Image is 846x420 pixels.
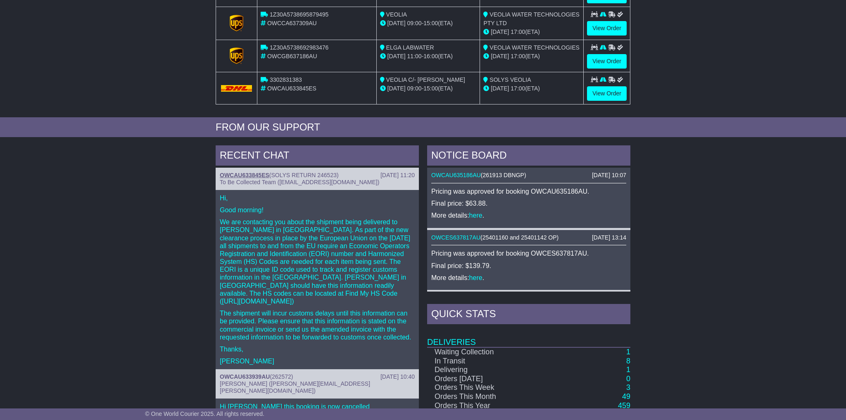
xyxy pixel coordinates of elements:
p: More details: . [431,274,626,282]
p: Final price: $63.88. [431,199,626,207]
span: 16:00 [423,53,438,59]
span: 17:00 [511,85,525,92]
td: In Transit [427,357,546,366]
a: OWCES637817AU [431,234,480,241]
span: 09:00 [407,85,422,92]
div: FROM OUR SUPPORT [216,121,630,133]
div: RECENT CHAT [216,145,419,168]
span: SOLYS VEOLIA [490,76,531,83]
p: More details: . [431,211,626,219]
span: VEOLIA [386,11,407,18]
div: (ETA) [483,84,580,93]
span: OWCCA637309AU [267,20,317,26]
div: ( ) [220,172,415,179]
td: Orders This Month [427,392,546,401]
span: 11:00 [407,53,422,59]
span: 261913 DBNGP [483,172,524,178]
span: 262572 [272,373,291,380]
span: [PERSON_NAME] ([PERSON_NAME][EMAIL_ADDRESS][PERSON_NAME][DOMAIN_NAME]) [220,380,370,394]
div: [DATE] 11:20 [380,172,415,179]
td: Orders This Week [427,383,546,392]
p: Final price: $139.79. [431,262,626,270]
td: Delivering [427,365,546,375]
p: The shipment will incur customs delays until this information can be provided. Please ensure that... [220,309,415,341]
a: 8 [626,357,630,365]
span: 1Z30A5738692983476 [270,44,328,51]
td: Orders [DATE] [427,375,546,384]
span: [DATE] [387,20,406,26]
a: View Order [587,21,627,36]
div: [DATE] 10:40 [380,373,415,380]
p: Hi [PERSON_NAME] this booking is now cancelled [220,403,415,411]
div: - (ETA) [380,52,477,61]
a: 1 [626,365,630,374]
div: [DATE] 13:14 [592,234,626,241]
img: GetCarrierServiceLogo [230,47,244,64]
a: OWCAU635186AU [431,172,481,178]
div: (ETA) [483,28,580,36]
p: Thanks, [220,345,415,353]
span: To Be Collected Team ([EMAIL_ADDRESS][DOMAIN_NAME]) [220,179,379,185]
a: here [469,212,482,219]
a: 459 [618,401,630,410]
span: 09:00 [407,20,422,26]
span: ELGA LABWATER [386,44,434,51]
p: Pricing was approved for booking OWCES637817AU. [431,249,626,257]
p: Hi, [220,194,415,202]
span: [DATE] [491,53,509,59]
p: Good morning! [220,206,415,214]
div: - (ETA) [380,19,477,28]
a: 49 [622,392,630,401]
span: SOLYS RETURN 246523 [271,172,337,178]
div: - (ETA) [380,84,477,93]
a: View Order [587,54,627,69]
a: OWCAU633939AU [220,373,270,380]
div: NOTICE BOARD [427,145,630,168]
span: [DATE] [491,85,509,92]
div: [DATE] 10:07 [592,172,626,179]
div: ( ) [431,234,626,241]
span: © One World Courier 2025. All rights reserved. [145,411,264,417]
span: [DATE] [387,85,406,92]
span: OWCGB637186AU [267,53,317,59]
span: 15:00 [423,20,438,26]
span: 25401160 and 25401142 OP [482,234,557,241]
a: OWCAU633845ES [220,172,269,178]
td: Waiting Collection [427,347,546,357]
img: DHL.png [221,85,252,92]
div: ( ) [220,373,415,380]
span: 17:00 [511,53,525,59]
a: here [469,274,482,281]
div: (ETA) [483,52,580,61]
td: Orders This Year [427,401,546,411]
a: 1 [626,348,630,356]
a: 0 [626,375,630,383]
img: GetCarrierServiceLogo [230,15,244,31]
div: ( ) [431,172,626,179]
span: VEOLIA C/- [PERSON_NAME] [386,76,465,83]
span: 17:00 [511,28,525,35]
span: [DATE] [491,28,509,35]
span: [DATE] [387,53,406,59]
td: Deliveries [427,326,630,347]
span: VEOLIA WATER TECHNOLOGIES PTY LTD [483,11,579,26]
p: [PERSON_NAME] [220,357,415,365]
p: Pricing was approved for booking OWCAU635186AU. [431,187,626,195]
span: 15:00 [423,85,438,92]
div: Quick Stats [427,304,630,326]
span: 1Z30A5738695879495 [270,11,328,18]
span: VEOLIA WATER TECHNOLOGIES [490,44,580,51]
span: OWCAU633845ES [267,85,316,92]
a: View Order [587,86,627,101]
p: We are contacting you about the shipment being delivered to [PERSON_NAME] in [GEOGRAPHIC_DATA]. A... [220,218,415,305]
a: 3 [626,383,630,392]
span: 3302831383 [270,76,302,83]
